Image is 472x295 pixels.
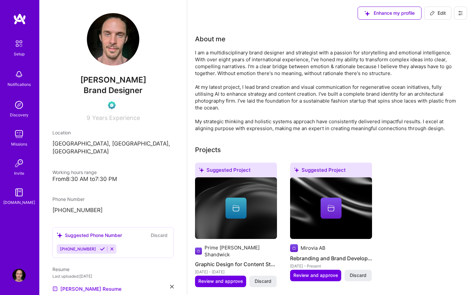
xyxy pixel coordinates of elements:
img: Company logo [290,244,298,252]
div: Suggested Phone Number [57,232,122,239]
button: Discard [149,231,169,239]
i: Reject [109,246,114,251]
p: [GEOGRAPHIC_DATA], [GEOGRAPHIC_DATA], [GEOGRAPHIC_DATA] [52,140,174,156]
div: Notifications [8,81,31,88]
div: Mirovia AB [301,245,325,251]
img: guide book [12,186,26,199]
div: Invite [14,170,24,177]
div: Setup [14,50,25,57]
img: teamwork [12,128,26,141]
img: Resume [52,286,58,291]
div: From 8:30 AM to 7:30 PM [52,176,174,183]
i: icon SuggestedTeams [57,232,62,238]
span: [PHONE_NUMBER] [60,246,96,251]
span: Review and approve [198,278,243,285]
div: Suggested Project [195,163,277,180]
span: Phone Number [52,196,85,202]
button: Edit [424,7,451,20]
i: icon SuggestedTeams [199,167,204,172]
img: bell [12,68,26,81]
img: Company logo [195,247,202,255]
span: Discard [255,278,271,285]
span: Edit [430,10,446,16]
img: setup [12,37,26,50]
button: Discard [249,276,277,287]
i: icon SuggestedTeams [294,167,299,172]
img: cover [195,177,277,239]
a: User Avatar [11,269,27,282]
div: [DOMAIN_NAME] [3,199,35,206]
div: Prime [PERSON_NAME] Shandwick [205,244,277,258]
h4: Rebranding and Brand Development for Acquired Companies [290,254,372,263]
span: Years Experience [92,114,140,121]
a: [PERSON_NAME] Resume [52,285,122,293]
span: [PERSON_NAME] [52,75,174,85]
img: Evaluation Call Pending [108,101,116,109]
button: Review and approve [195,276,246,287]
button: Review and approve [290,270,341,281]
div: Last uploaded: [DATE] [52,273,174,280]
span: Resume [52,266,69,272]
div: I am a multidisciplinary brand designer and strategist with a passion for storytelling and emotio... [195,49,457,132]
img: logo [13,13,26,25]
span: Review and approve [293,272,338,279]
span: 9 [87,114,90,121]
img: User Avatar [87,13,139,66]
img: cover [290,177,372,239]
span: Brand Designer [84,86,143,95]
div: Discovery [10,111,29,118]
div: Projects [195,145,221,155]
p: [PHONE_NUMBER] [52,206,174,214]
div: Location [52,129,174,136]
div: About me [195,34,226,44]
div: [DATE] - Present [290,263,372,269]
img: discovery [12,98,26,111]
button: Discard [344,270,372,281]
div: [DATE] - [DATE] [195,268,277,275]
i: Accept [100,246,105,251]
img: Invite [12,157,26,170]
div: Suggested Project [290,163,372,180]
span: Discard [350,272,366,279]
h4: Graphic Design for Content Studio [195,260,277,268]
div: Missions [11,141,27,147]
i: icon Close [170,285,174,288]
span: Working hours range [52,169,97,175]
img: User Avatar [12,269,26,282]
